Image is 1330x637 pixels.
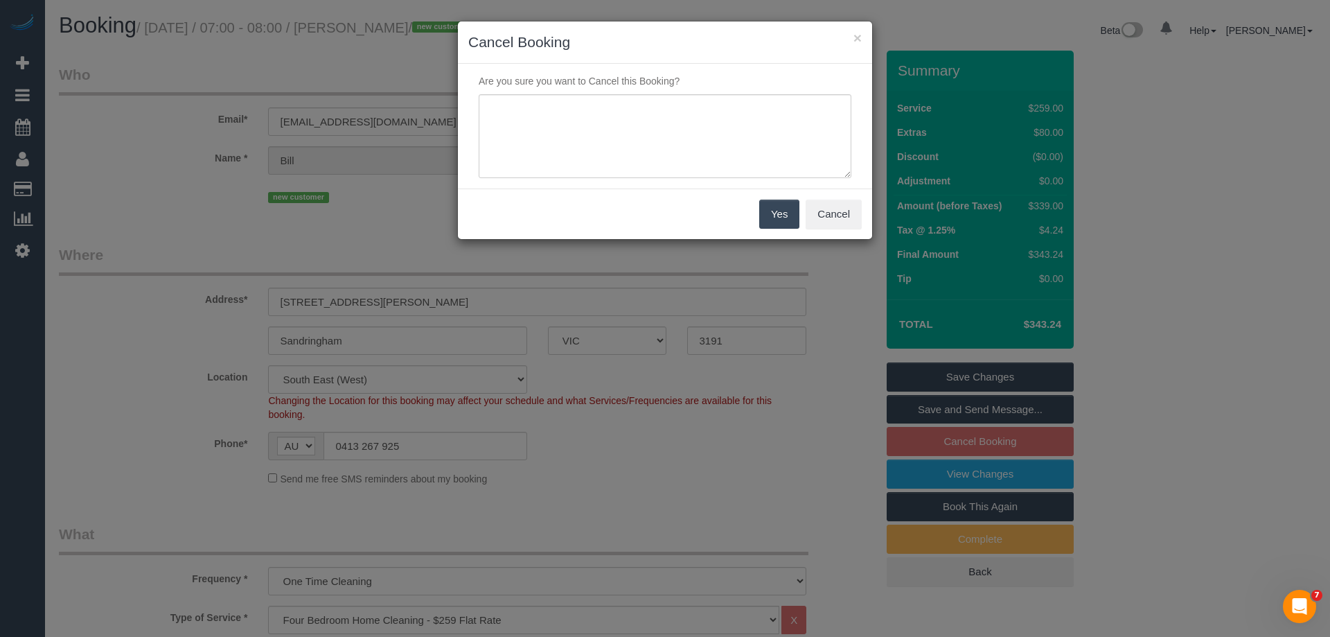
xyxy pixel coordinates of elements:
[1311,590,1322,601] span: 7
[1283,590,1316,623] iframe: Intercom live chat
[458,21,872,239] sui-modal: Cancel Booking
[468,74,862,88] p: Are you sure you want to Cancel this Booking?
[468,32,862,53] h3: Cancel Booking
[853,30,862,45] button: ×
[759,200,799,229] button: Yes
[806,200,862,229] button: Cancel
